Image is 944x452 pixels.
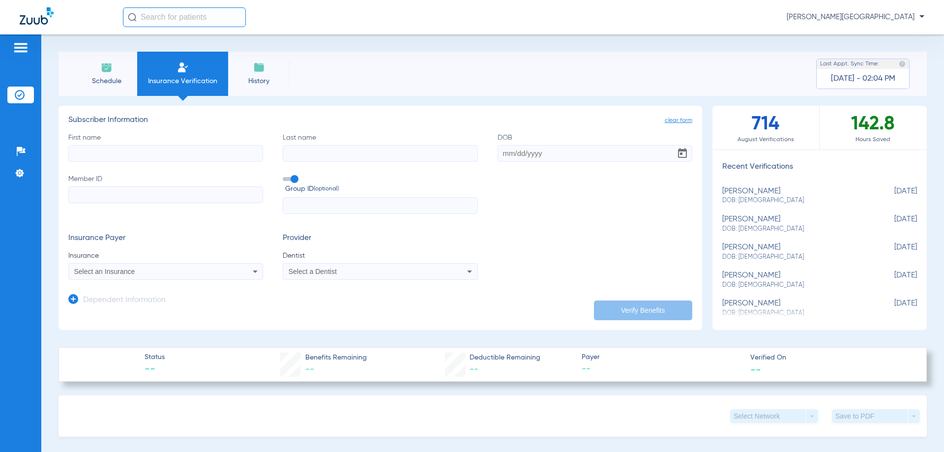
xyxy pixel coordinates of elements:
h3: Dependent Information [83,296,166,305]
span: -- [305,365,314,374]
label: First name [68,133,263,162]
span: Select a Dentist [289,268,337,275]
span: [PERSON_NAME][GEOGRAPHIC_DATA] [787,12,924,22]
div: [PERSON_NAME] [722,271,868,289]
button: Verify Benefits [594,301,692,320]
img: History [253,61,265,73]
input: First name [68,145,263,162]
span: DOB: [DEMOGRAPHIC_DATA] [722,253,868,262]
img: Manual Insurance Verification [177,61,189,73]
span: Insurance Verification [145,76,221,86]
span: DOB: [DEMOGRAPHIC_DATA] [722,281,868,290]
input: Search for patients [123,7,246,27]
h3: Subscriber Information [68,116,692,125]
img: Zuub Logo [20,7,54,25]
span: [DATE] [868,215,917,233]
h3: Insurance Payer [68,234,263,243]
div: [PERSON_NAME] [722,215,868,233]
div: 714 [712,106,820,150]
small: (optional) [314,184,339,194]
span: DOB: [DEMOGRAPHIC_DATA] [722,196,868,205]
span: [DATE] [868,271,917,289]
span: Verified On [750,353,911,363]
span: Dentist [283,251,477,261]
span: Status [145,352,165,362]
span: Deductible Remaining [470,353,540,363]
span: Last Appt. Sync Time: [820,59,879,69]
span: [DATE] - 02:04 PM [831,74,895,84]
span: Hours Saved [820,135,927,145]
span: Select an Insurance [74,268,135,275]
input: DOBOpen calendar [498,145,692,162]
span: Payer [582,352,742,362]
div: [PERSON_NAME] [722,187,868,205]
span: Schedule [83,76,130,86]
h3: Provider [283,234,477,243]
span: Benefits Remaining [305,353,367,363]
span: Insurance [68,251,263,261]
span: [DATE] [868,299,917,317]
div: [PERSON_NAME] [722,299,868,317]
span: -- [470,365,478,374]
img: last sync help info [899,60,906,67]
span: History [236,76,282,86]
img: Schedule [101,61,113,73]
span: August Verifications [712,135,819,145]
div: [PERSON_NAME] [722,243,868,261]
h3: Recent Verifications [712,162,927,172]
label: Last name [283,133,477,162]
label: Member ID [68,174,263,214]
iframe: Chat Widget [895,405,944,452]
div: 142.8 [820,106,927,150]
button: Open calendar [673,144,692,163]
span: Group ID [285,184,477,194]
input: Last name [283,145,477,162]
span: -- [582,363,742,375]
span: -- [750,364,761,374]
span: DOB: [DEMOGRAPHIC_DATA] [722,225,868,234]
input: Member ID [68,186,263,203]
img: Search Icon [128,13,137,22]
label: DOB [498,133,692,162]
span: [DATE] [868,243,917,261]
span: clear form [665,116,692,125]
span: [DATE] [868,187,917,205]
span: -- [145,363,165,377]
img: hamburger-icon [13,42,29,54]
